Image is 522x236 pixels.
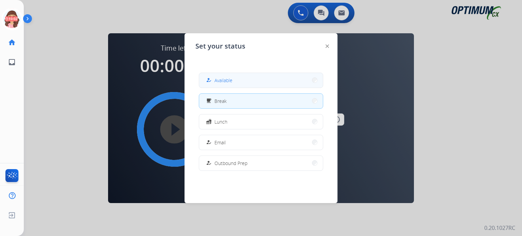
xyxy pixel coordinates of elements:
[195,41,245,51] span: Set your status
[206,160,212,166] mat-icon: how_to_reg
[206,119,212,125] mat-icon: fastfood
[8,38,16,47] mat-icon: home
[199,114,323,129] button: Lunch
[214,118,227,125] span: Lunch
[199,156,323,170] button: Outbound Prep
[199,135,323,150] button: Email
[326,44,329,48] img: close-button
[214,139,226,146] span: Email
[214,160,247,167] span: Outbound Prep
[484,224,515,232] p: 0.20.1027RC
[206,98,212,104] mat-icon: free_breakfast
[199,94,323,108] button: Break
[214,77,232,84] span: Available
[199,73,323,88] button: Available
[206,140,212,145] mat-icon: how_to_reg
[8,58,16,66] mat-icon: inbox
[214,97,227,105] span: Break
[206,77,212,83] mat-icon: how_to_reg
